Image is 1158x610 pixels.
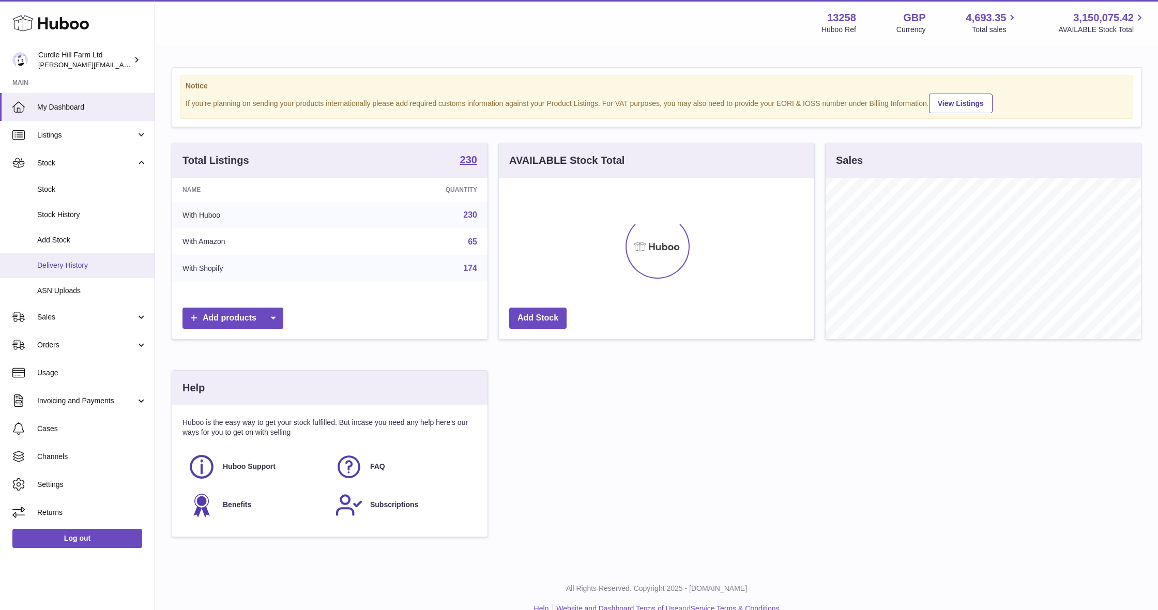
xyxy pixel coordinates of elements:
h3: Total Listings [182,154,249,167]
a: 4,693.35 Total sales [966,11,1018,35]
a: 230 [463,210,477,219]
span: My Dashboard [37,102,147,112]
span: Sales [37,312,136,322]
span: 3,150,075.42 [1073,11,1134,25]
h3: Help [182,381,205,395]
span: Listings [37,130,136,140]
td: With Shopify [172,255,345,282]
div: Curdle Hill Farm Ltd [38,50,131,70]
span: Stock [37,158,136,168]
span: [PERSON_NAME][EMAIL_ADDRESS][DOMAIN_NAME] [38,60,207,69]
a: Add products [182,308,283,329]
img: miranda@diddlysquatfarmshop.com [12,52,28,68]
span: Invoicing and Payments [37,396,136,406]
a: 230 [460,155,477,167]
span: ASN Uploads [37,286,147,296]
strong: 230 [460,155,477,165]
span: FAQ [370,462,385,471]
div: If you're planning on sending your products internationally please add required customs informati... [186,92,1127,113]
a: Add Stock [509,308,567,329]
strong: 13258 [827,11,856,25]
span: Cases [37,424,147,434]
span: Settings [37,480,147,490]
span: Returns [37,508,147,517]
a: Benefits [188,491,325,519]
span: Stock [37,185,147,194]
a: 65 [468,237,477,246]
td: With Huboo [172,202,345,228]
h3: AVAILABLE Stock Total [509,154,624,167]
a: 3,150,075.42 AVAILABLE Stock Total [1058,11,1146,35]
h3: Sales [836,154,863,167]
span: Benefits [223,500,251,510]
span: Orders [37,340,136,350]
span: Channels [37,452,147,462]
th: Quantity [345,178,487,202]
td: With Amazon [172,228,345,255]
a: FAQ [335,453,472,481]
div: Currency [896,25,926,35]
span: Delivery History [37,261,147,270]
span: Add Stock [37,235,147,245]
span: Stock History [37,210,147,220]
a: View Listings [929,94,993,113]
div: Huboo Ref [821,25,856,35]
span: Huboo Support [223,462,276,471]
span: 4,693.35 [966,11,1007,25]
p: Huboo is the easy way to get your stock fulfilled. But incase you need any help here's our ways f... [182,418,477,437]
span: Subscriptions [370,500,418,510]
th: Name [172,178,345,202]
span: Usage [37,368,147,378]
span: AVAILABLE Stock Total [1058,25,1146,35]
a: Log out [12,529,142,547]
p: All Rights Reserved. Copyright 2025 - [DOMAIN_NAME] [163,584,1150,593]
span: Total sales [972,25,1018,35]
a: Huboo Support [188,453,325,481]
a: 174 [463,264,477,272]
a: Subscriptions [335,491,472,519]
strong: GBP [903,11,925,25]
strong: Notice [186,81,1127,91]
